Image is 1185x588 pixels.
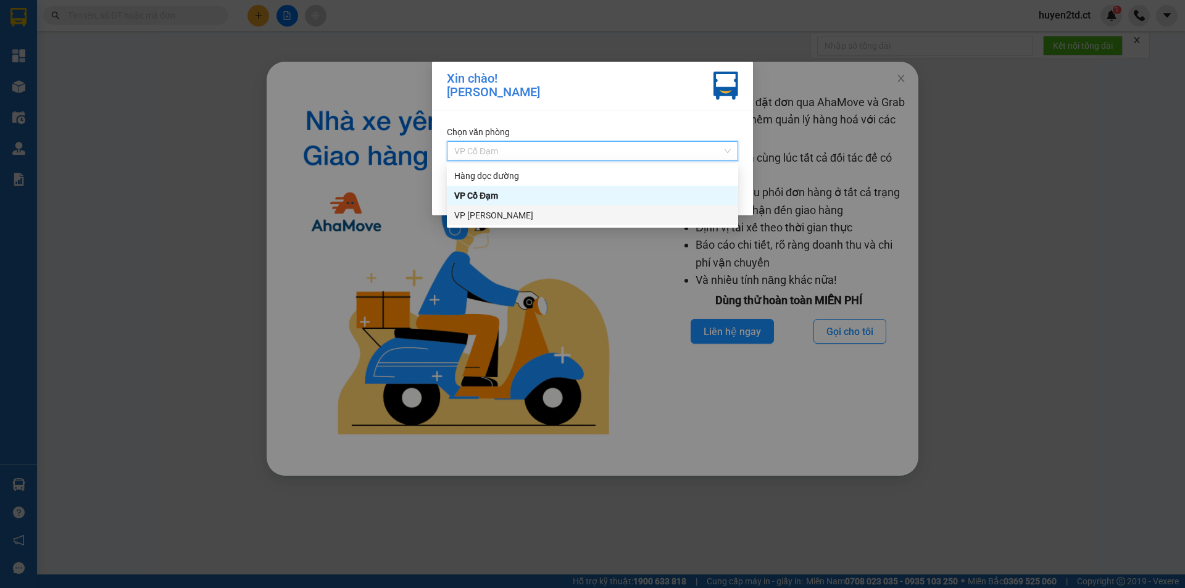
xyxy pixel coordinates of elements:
[713,72,738,100] img: vxr-icon
[454,209,731,222] div: VP [PERSON_NAME]
[447,205,738,225] div: VP Cương Gián
[447,166,738,186] div: Hàng dọc đường
[454,189,731,202] div: VP Cổ Đạm
[447,186,738,205] div: VP Cổ Đạm
[454,142,731,160] span: VP Cổ Đạm
[454,169,731,183] div: Hàng dọc đường
[447,72,540,100] div: Xin chào! [PERSON_NAME]
[447,125,738,139] div: Chọn văn phòng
